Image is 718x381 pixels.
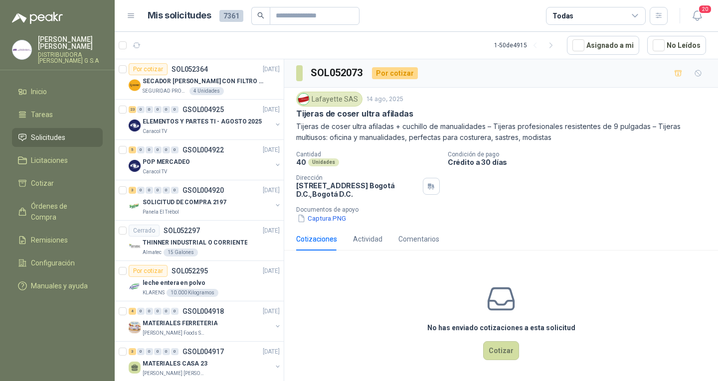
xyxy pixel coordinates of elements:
[115,261,284,301] a: Por cotizarSOL052295[DATE] Company Logoleche entera en polvoKLARENS10.000 Kilogramos
[146,187,153,194] div: 0
[38,36,103,50] p: [PERSON_NAME] [PERSON_NAME]
[143,77,267,86] p: SECADOR [PERSON_NAME] CON FILTRO HEPA, SECADO RAPIDO
[137,106,145,113] div: 0
[129,241,141,253] img: Company Logo
[12,276,103,295] a: Manuales y ayuda
[311,65,364,81] h3: SOL052073
[129,63,168,75] div: Por cotizar
[129,265,168,277] div: Por cotizar
[154,308,162,315] div: 0
[483,341,519,360] button: Cotizar
[143,168,167,176] p: Caracol TV
[143,157,190,167] p: POP MERCADEO
[398,234,439,245] div: Comentarios
[146,348,153,355] div: 0
[308,158,339,166] div: Unidades
[146,146,153,153] div: 0
[129,346,282,378] a: 3 0 0 0 0 0 GSOL004917[DATE] MATERIALES CASA 23[PERSON_NAME] [PERSON_NAME]
[143,127,167,135] p: Caracol TV
[12,174,103,193] a: Cotizar
[129,146,136,153] div: 5
[263,105,280,115] p: [DATE]
[647,36,706,55] button: No Leídos
[296,151,440,158] p: Cantidad
[129,348,136,355] div: 3
[143,329,205,337] p: [PERSON_NAME] Foods S.A.
[129,321,141,333] img: Company Logo
[129,106,136,113] div: 23
[143,289,165,297] p: KLARENS
[137,348,145,355] div: 0
[163,308,170,315] div: 0
[154,146,162,153] div: 0
[182,187,224,194] p: GSOL004920
[164,227,200,234] p: SOL052297
[698,4,712,14] span: 20
[172,267,208,274] p: SOL052295
[182,106,224,113] p: GSOL004925
[143,87,187,95] p: SEGURIDAD PROVISER LTDA
[688,7,706,25] button: 20
[12,105,103,124] a: Tareas
[129,104,282,135] a: 23 0 0 0 0 0 GSOL004925[DATE] Company LogoELEMENTOS Y PARTES TI - AGOSTO 2025Caracol TV
[427,322,575,333] h3: No has enviado cotizaciones a esta solicitud
[182,308,224,315] p: GSOL004918
[12,151,103,170] a: Licitaciones
[366,95,403,104] p: 14 ago, 2025
[171,146,179,153] div: 0
[129,308,136,315] div: 4
[296,174,419,181] p: Dirección
[38,52,103,64] p: DISTRIBUIDORA [PERSON_NAME] G S.A
[31,257,75,268] span: Configuración
[31,201,93,223] span: Órdenes de Compra
[163,106,170,113] div: 0
[263,347,280,357] p: [DATE]
[263,65,280,74] p: [DATE]
[296,181,419,198] p: [STREET_ADDRESS] Bogotá D.C. , Bogotá D.C.
[31,235,68,246] span: Remisiones
[167,289,218,297] div: 10.000 Kilogramos
[129,200,141,212] img: Company Logo
[219,10,243,22] span: 7361
[143,249,162,256] p: Almatec
[182,348,224,355] p: GSOL004917
[31,178,54,189] span: Cotizar
[182,146,224,153] p: GSOL004922
[263,145,280,155] p: [DATE]
[12,231,103,250] a: Remisiones
[154,106,162,113] div: 0
[567,36,639,55] button: Asignado a mi
[143,208,179,216] p: Panela El Trébol
[171,308,179,315] div: 0
[448,151,714,158] p: Condición de pago
[12,12,63,24] img: Logo peakr
[163,146,170,153] div: 0
[146,106,153,113] div: 0
[296,206,714,213] p: Documentos de apoyo
[129,184,282,216] a: 3 0 0 0 0 0 GSOL004920[DATE] Company LogoSOLICITUD DE COMPRA 2197Panela El Trébol
[12,82,103,101] a: Inicio
[163,348,170,355] div: 0
[494,37,559,53] div: 1 - 50 de 4915
[137,187,145,194] div: 0
[143,370,205,378] p: [PERSON_NAME] [PERSON_NAME]
[154,187,162,194] div: 0
[296,234,337,245] div: Cotizaciones
[12,128,103,147] a: Solicitudes
[12,197,103,227] a: Órdenes de Compra
[296,121,706,143] p: Tijeras de coser ultra afiladas + cuchillo de manualidades – Tijeras profesionales resistentes de...
[143,278,205,288] p: leche entera en polvo
[12,40,31,59] img: Company Logo
[263,226,280,236] p: [DATE]
[189,87,224,95] div: 4 Unidades
[171,348,179,355] div: 0
[171,106,179,113] div: 0
[143,319,217,328] p: MATERIALES FERRETERIA
[129,281,141,293] img: Company Logo
[296,158,306,166] p: 40
[31,86,47,97] span: Inicio
[129,79,141,91] img: Company Logo
[129,160,141,172] img: Company Logo
[148,8,211,23] h1: Mis solicitudes
[143,238,247,248] p: THINNER INDUSTRIAL O CORRIENTE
